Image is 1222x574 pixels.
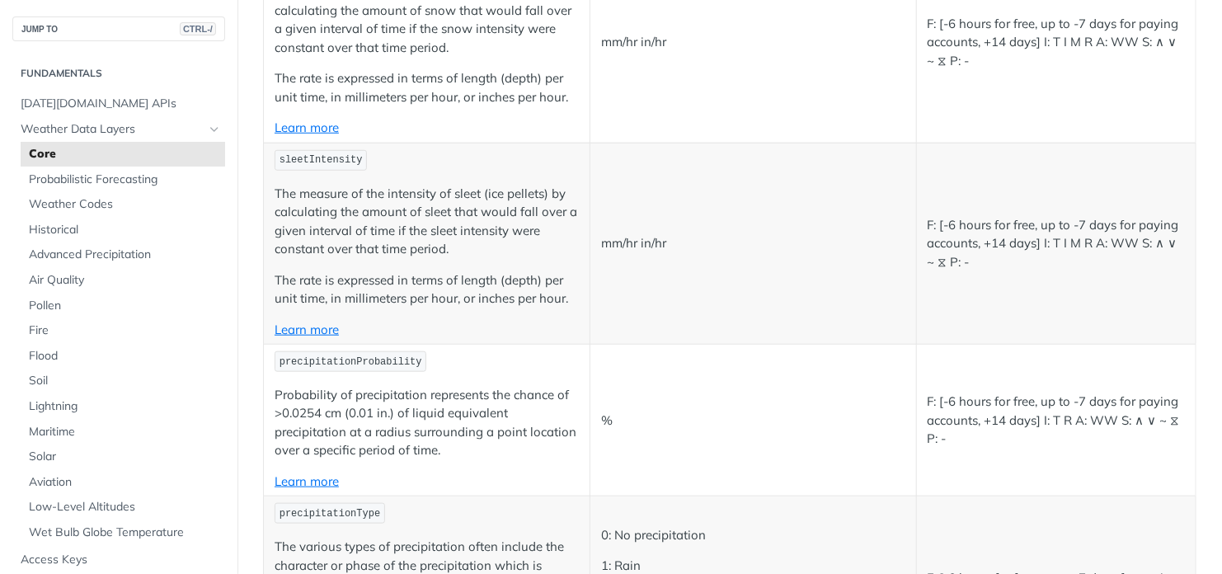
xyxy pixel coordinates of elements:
a: Learn more [275,322,339,337]
span: precipitationProbability [280,356,422,368]
a: Access Keys [12,548,225,572]
h2: Fundamentals [12,66,225,81]
span: Soil [29,373,221,389]
p: The rate is expressed in terms of length (depth) per unit time, in millimeters per hour, or inche... [275,69,579,106]
a: Pollen [21,294,225,318]
span: Weather Codes [29,196,221,213]
span: Weather Data Layers [21,121,204,138]
span: CTRL-/ [180,22,216,35]
span: [DATE][DOMAIN_NAME] APIs [21,96,221,112]
p: Probability of precipitation represents the chance of >0.0254 cm (0.01 in.) of liquid equivalent ... [275,386,579,460]
p: 0: No precipitation [601,526,905,545]
a: Solar [21,445,225,469]
button: JUMP TOCTRL-/ [12,16,225,41]
a: Maritime [21,420,225,445]
span: Fire [29,322,221,339]
a: Fire [21,318,225,343]
a: Air Quality [21,268,225,293]
p: F: [-6 hours for free, up to -7 days for paying accounts, +14 days] I: T R A: WW S: ∧ ∨ ~ ⧖ P: - [928,393,1185,449]
a: Advanced Precipitation [21,242,225,267]
a: Historical [21,218,225,242]
span: Advanced Precipitation [29,247,221,263]
span: Lightning [29,398,221,415]
p: F: [-6 hours for free, up to -7 days for paying accounts, +14 days] I: T I M R A: WW S: ∧ ∨ ~ ⧖ P: - [928,15,1185,71]
span: Air Quality [29,272,221,289]
a: Aviation [21,470,225,495]
a: Weather Codes [21,192,225,217]
p: The measure of the intensity of sleet (ice pellets) by calculating the amount of sleet that would... [275,185,579,259]
p: F: [-6 hours for free, up to -7 days for paying accounts, +14 days] I: T I M R A: WW S: ∧ ∨ ~ ⧖ P: - [928,216,1185,272]
a: Wet Bulb Globe Temperature [21,520,225,545]
span: Pollen [29,298,221,314]
p: The rate is expressed in terms of length (depth) per unit time, in millimeters per hour, or inche... [275,271,579,308]
span: Solar [29,449,221,465]
a: Learn more [275,473,339,489]
button: Hide subpages for Weather Data Layers [208,123,221,136]
span: sleetIntensity [280,154,363,166]
span: Flood [29,348,221,365]
a: Learn more [275,120,339,135]
a: [DATE][DOMAIN_NAME] APIs [12,92,225,116]
span: Aviation [29,474,221,491]
a: Low-Level Altitudes [21,495,225,520]
a: Flood [21,344,225,369]
span: Access Keys [21,552,221,568]
p: mm/hr in/hr [601,33,905,52]
p: % [601,412,905,430]
span: Probabilistic Forecasting [29,172,221,188]
a: Lightning [21,394,225,419]
span: Low-Level Altitudes [29,499,221,515]
span: Core [29,146,221,162]
span: Maritime [29,424,221,440]
a: Weather Data LayersHide subpages for Weather Data Layers [12,117,225,142]
p: mm/hr in/hr [601,234,905,253]
a: Soil [21,369,225,393]
span: Wet Bulb Globe Temperature [29,525,221,541]
a: Probabilistic Forecasting [21,167,225,192]
span: Historical [29,222,221,238]
a: Core [21,142,225,167]
span: precipitationType [280,508,380,520]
